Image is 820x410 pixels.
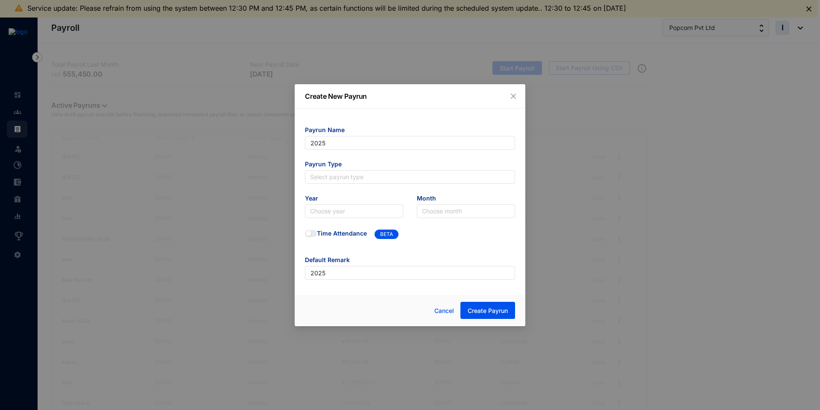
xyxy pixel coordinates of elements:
[468,307,508,315] span: Create Payrun
[428,302,460,319] button: Cancel
[317,229,367,241] span: Time Attendance
[305,266,515,280] input: Eg: Salary November
[417,194,515,204] span: Month
[375,230,398,239] span: BETA
[305,91,515,101] p: Create New Payrun
[305,160,515,170] span: Payrun Type
[305,126,515,136] span: Payrun Name
[305,194,403,204] span: Year
[434,306,454,316] span: Cancel
[510,93,517,100] span: close
[305,256,515,266] span: Default Remark
[509,91,518,101] button: Close
[460,302,515,319] button: Create Payrun
[305,136,515,150] input: Eg: November Payrun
